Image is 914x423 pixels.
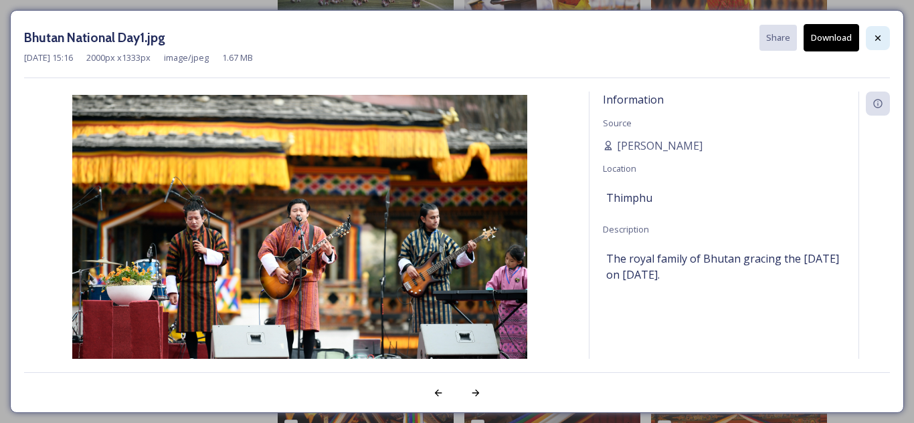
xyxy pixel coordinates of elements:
[759,25,797,51] button: Share
[603,223,649,235] span: Description
[804,24,859,51] button: Download
[222,51,253,64] span: 1.67 MB
[24,95,575,398] img: Bhutan%20National%20Day1.jpg
[603,92,664,107] span: Information
[606,190,652,206] span: Thimphu
[24,28,165,47] h3: Bhutan National Day1.jpg
[164,51,209,64] span: image/jpeg
[603,162,636,174] span: Location
[606,251,842,283] span: The royal family of Bhutan gracing the [DATE] on [DATE].
[603,117,632,129] span: Source
[86,51,151,64] span: 2000 px x 1333 px
[24,51,73,64] span: [DATE] 15:16
[617,138,703,154] span: [PERSON_NAME]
